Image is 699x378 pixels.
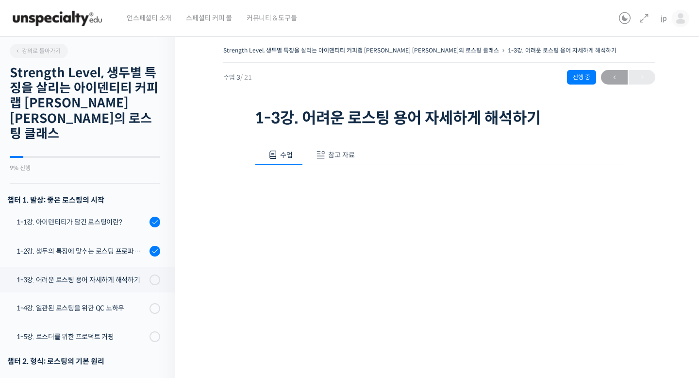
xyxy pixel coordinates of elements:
[508,47,616,54] a: 1-3강. 어려운 로스팅 용어 자세하게 해석하기
[280,151,293,159] span: 수업
[17,246,147,257] div: 1-2강. 생두의 특징에 맞추는 로스팅 프로파일 'Stength Level'
[10,165,160,171] div: 9% 진행
[17,331,147,342] div: 1-5강. 로스터를 위한 프로덕트 커핑
[17,217,147,227] div: 1-1강. 아이덴티티가 담긴 로스팅이란?
[255,109,624,127] h1: 1-3강. 어려운 로스팅 용어 자세하게 해석하기
[223,74,252,81] span: 수업 3
[567,70,596,85] div: 진행 중
[10,44,68,58] a: 강의로 돌아가기
[601,71,628,84] span: ←
[601,70,628,85] a: ←이전
[661,14,667,23] span: jp
[7,193,160,206] h3: 챕터 1. 발상: 좋은 로스팅의 시작
[17,303,147,313] div: 1-4강. 일관된 로스팅을 위한 QC 노하우
[223,47,499,54] a: Strength Level, 생두별 특징을 살리는 아이덴티티 커피랩 [PERSON_NAME] [PERSON_NAME]의 로스팅 클래스
[240,73,252,82] span: / 21
[328,151,355,159] span: 참고 자료
[10,66,160,141] h2: Strength Level, 생두별 특징을 살리는 아이덴티티 커피랩 [PERSON_NAME] [PERSON_NAME]의 로스팅 클래스
[17,275,147,285] div: 1-3강. 어려운 로스팅 용어 자세하게 해석하기
[7,355,160,368] div: 챕터 2. 형식: 로스팅의 기본 원리
[15,47,61,54] span: 강의로 돌아가기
